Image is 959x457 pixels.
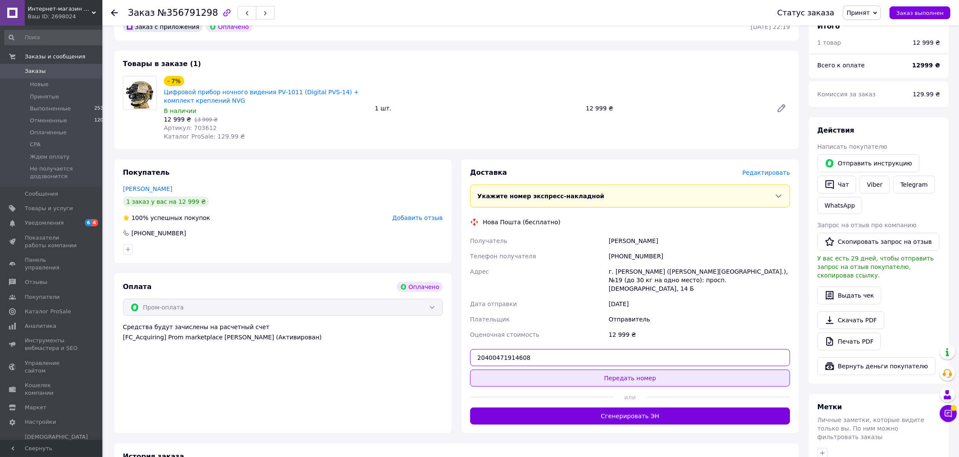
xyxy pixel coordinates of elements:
[582,102,770,114] div: 12 999 ₴
[777,9,834,17] div: Статус заказа
[751,23,790,30] time: [DATE] 22:19
[131,214,148,221] span: 100%
[477,193,604,200] span: Укажите номер экспресс-накладной
[912,62,940,69] b: 12999 ₴
[164,76,184,86] div: - 7%
[817,233,939,251] button: Скопировать запрос на отзыв
[817,255,934,279] span: У вас есть 29 дней, чтобы отправить запрос на отзыв покупателю, скопировав ссылку.
[913,38,940,47] div: 12 999 ₴
[123,214,210,222] div: успешных покупок
[131,229,187,237] div: [PHONE_NUMBER]
[817,286,881,304] button: Выдать чек
[123,333,443,341] div: [FC_Acquiring] Prom marketplace [PERSON_NAME] (Активирован)
[470,316,510,323] span: Плательщик
[164,133,245,140] span: Каталог ProSale: 129.99 ₴
[742,169,790,176] span: Редактировать
[893,176,935,194] a: Telegram
[164,116,191,123] span: 12 999 ₴
[164,124,217,131] span: Артикул: 703612
[30,117,67,124] span: Отмененные
[30,153,70,161] span: Ждем оплату
[607,233,792,249] div: [PERSON_NAME]
[817,311,884,329] a: Скачать PDF
[25,256,79,272] span: Панель управления
[614,393,646,402] span: или
[123,197,209,207] div: 1 заказ у вас на 12 999 ₴
[607,264,792,296] div: г. [PERSON_NAME] ([PERSON_NAME][GEOGRAPHIC_DATA].), №19 (до 30 кг на одно место): просп. [DEMOGRA...
[470,370,790,387] button: Передать номер
[470,237,507,244] span: Получатель
[470,408,790,425] button: Сгенерировать ЭН
[817,143,887,150] span: Написать покупателю
[124,76,156,110] img: Цифровой прибор ночного видения PV-1011 (Digital PVS-14) + комплект креплений NVG
[25,418,56,426] span: Настройки
[470,301,517,307] span: Дата отправки
[25,293,60,301] span: Покупатели
[817,176,856,194] button: Чат
[817,22,840,30] span: Итого
[817,222,917,228] span: Запрос на отзыв про компанию
[607,327,792,342] div: 12 999 ₴
[470,253,536,260] span: Телефон получателя
[817,62,865,69] span: Всего к оплате
[817,333,881,350] a: Печать PDF
[30,93,59,101] span: Принятые
[25,67,46,75] span: Заказы
[25,404,46,411] span: Маркет
[4,30,110,45] input: Поиск
[607,296,792,312] div: [DATE]
[847,9,870,16] span: Принят
[25,53,85,61] span: Заказы и сообщения
[94,105,109,113] span: 25328
[25,190,58,198] span: Сообщения
[817,403,842,411] span: Метки
[860,176,889,194] a: Viber
[481,218,563,226] div: Нова Пошта (бесплатно)
[607,312,792,327] div: Отправитель
[123,323,443,341] div: Средства будут зачислены на расчетный счет
[392,214,443,221] span: Добавить отзыв
[25,359,79,375] span: Управление сайтом
[470,331,540,338] span: Оценочная стоимость
[111,9,118,17] div: Вернуться назад
[817,197,862,214] a: WhatsApp
[25,205,73,212] span: Товары и услуги
[817,357,936,375] button: Вернуть деньги покупателю
[470,268,489,275] span: Адрес
[372,102,583,114] div: 1 шт.
[28,13,102,20] div: Ваш ID: 2698024
[123,60,201,68] span: Товары в заказе (1)
[817,91,876,98] span: Комиссия за заказ
[30,129,67,136] span: Оплаченные
[607,249,792,264] div: [PHONE_NUMBER]
[123,283,151,291] span: Оплата
[25,322,56,330] span: Аналитика
[817,417,924,440] span: Личные заметки, которые видите только вы. По ним можно фильтровать заказы
[889,6,950,19] button: Заказ выполнен
[25,219,64,227] span: Уведомления
[817,39,841,46] span: 1 товар
[940,405,957,422] button: Чат с покупателем
[123,168,169,176] span: Покупатель
[30,165,106,180] span: Не получается додзвонится
[896,10,944,16] span: Заказ выполнен
[25,308,71,315] span: Каталог ProSale
[397,282,443,292] div: Оплачено
[470,349,790,366] input: Номер экспресс-накладной
[30,81,49,88] span: Новые
[28,5,92,13] span: Интернет-магазин «Sale Zone»
[123,22,203,32] div: Заказ с приложения
[817,126,854,134] span: Действия
[94,117,109,124] span: 12035
[30,141,41,148] span: CPA
[913,91,940,98] span: 129.99 ₴
[773,100,790,117] a: Редактировать
[164,89,359,104] a: Цифровой прибор ночного видения PV-1011 (Digital PVS-14) + комплект креплений NVG
[470,168,507,176] span: Доставка
[85,219,92,226] span: 6
[91,219,98,226] span: 4
[817,154,919,172] button: Отправить инструкцию
[157,8,218,18] span: №356791298
[25,382,79,397] span: Кошелек компании
[25,337,79,352] span: Инструменты вебмастера и SEO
